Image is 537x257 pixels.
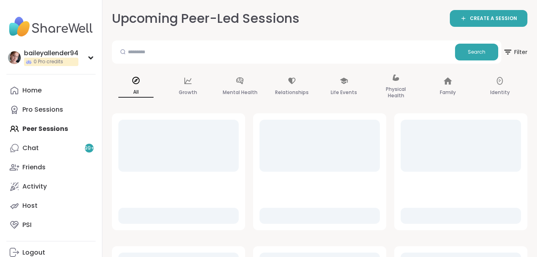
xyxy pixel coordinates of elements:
[6,13,96,41] img: ShareWell Nav Logo
[490,88,510,97] p: Identity
[22,163,46,172] div: Friends
[223,88,258,97] p: Mental Health
[22,105,63,114] div: Pro Sessions
[450,10,527,27] a: CREATE A SESSION
[24,49,78,58] div: baileyallender94
[6,215,96,235] a: PSI
[6,196,96,215] a: Host
[275,88,309,97] p: Relationships
[22,144,39,153] div: Chat
[6,177,96,196] a: Activity
[118,87,154,98] p: All
[22,182,47,191] div: Activity
[179,88,197,97] p: Growth
[468,48,485,56] span: Search
[6,81,96,100] a: Home
[112,10,299,28] h2: Upcoming Peer-Led Sessions
[503,42,527,62] span: Filter
[470,15,517,22] span: CREATE A SESSION
[22,201,38,210] div: Host
[22,86,42,95] div: Home
[455,44,498,60] button: Search
[378,84,413,100] p: Physical Health
[6,100,96,119] a: Pro Sessions
[8,51,21,64] img: baileyallender94
[6,158,96,177] a: Friends
[440,88,456,97] p: Family
[503,40,527,64] button: Filter
[22,221,32,229] div: PSI
[84,145,94,152] span: 99 +
[6,139,96,158] a: Chat99+
[34,58,63,65] span: 0 Pro credits
[331,88,357,97] p: Life Events
[22,248,45,257] div: Logout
